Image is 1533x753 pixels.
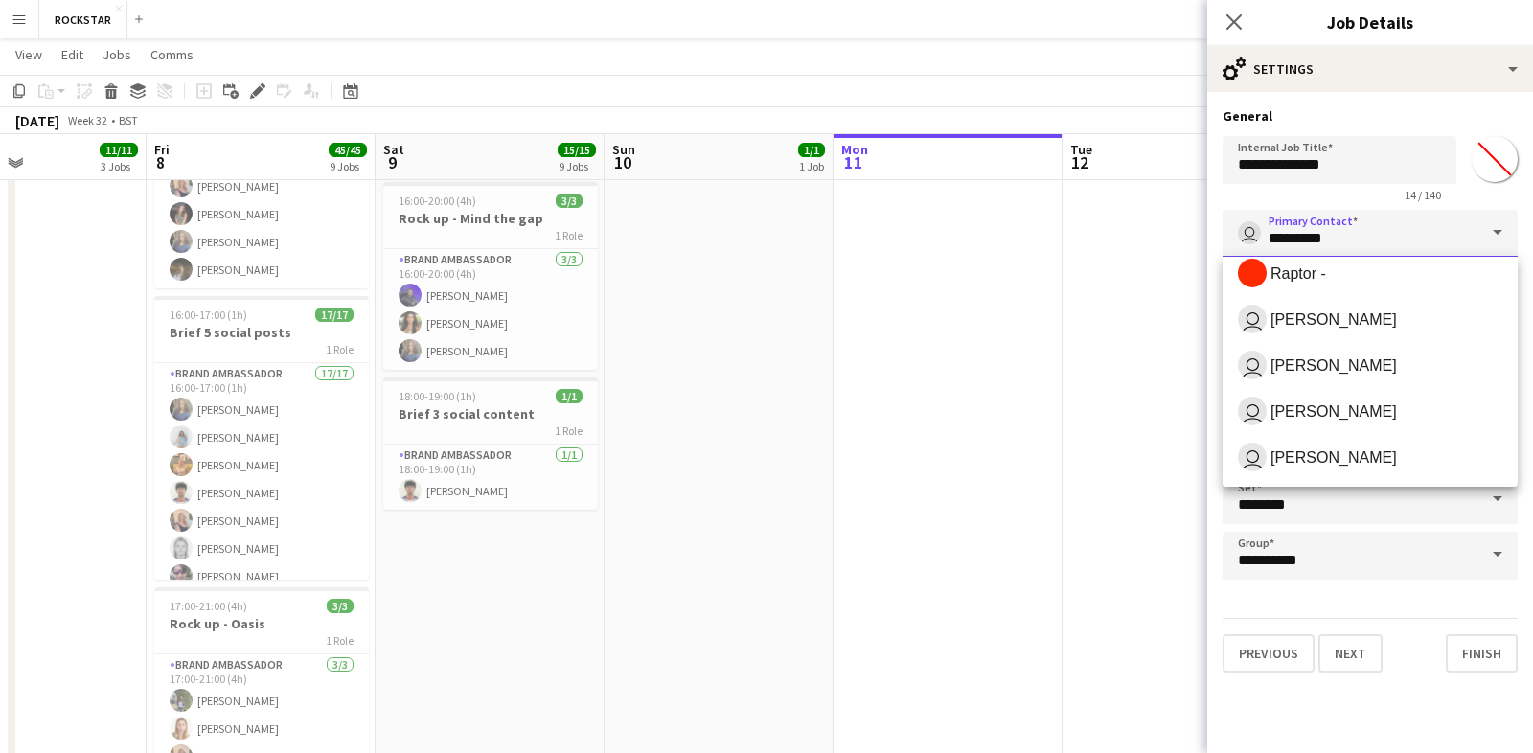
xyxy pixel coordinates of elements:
span: [PERSON_NAME] [1270,402,1397,421]
app-card-role: Brand Ambassador3/316:00-20:00 (4h)[PERSON_NAME][PERSON_NAME][PERSON_NAME] [383,249,598,370]
span: 12 [1067,151,1092,173]
div: 9 Jobs [559,159,595,173]
app-job-card: 18:00-19:00 (1h)1/1Brief 3 social content1 RoleBrand Ambassador1/118:00-19:00 (1h)[PERSON_NAME] [383,377,598,510]
app-card-role: Brand Ambassador1/118:00-19:00 (1h)[PERSON_NAME] [383,445,598,510]
app-card-role: Brand Ambassador5/515:00-16:00 (1h)[PERSON_NAME][PERSON_NAME][PERSON_NAME][PERSON_NAME][PERSON_NAME] [154,112,369,288]
span: Week 32 [63,113,111,127]
div: 9 Jobs [330,159,366,173]
app-job-card: 16:00-17:00 (1h)17/17Brief 5 social posts1 RoleBrand Ambassador17/1716:00-17:00 (1h)[PERSON_NAME]... [154,296,369,580]
a: View [8,42,50,67]
h3: Brief 5 social posts [154,324,369,341]
a: Comms [143,42,201,67]
h3: Job Details [1207,10,1533,34]
span: [PERSON_NAME] [1270,448,1397,467]
div: [DATE] [15,111,59,130]
h3: General [1223,107,1518,125]
span: 16:00-20:00 (4h) [399,194,476,208]
span: 1/1 [798,143,825,157]
h3: Rock up - Oasis [154,615,369,632]
div: Settings [1207,46,1533,92]
span: View [15,46,42,63]
span: 10 [609,151,635,173]
app-job-card: 16:00-20:00 (4h)3/3Rock up - Mind the gap1 RoleBrand Ambassador3/316:00-20:00 (4h)[PERSON_NAME][P... [383,182,598,370]
button: Next [1318,634,1383,673]
span: 15/15 [558,143,596,157]
span: 17/17 [315,308,354,322]
button: Previous [1223,634,1315,673]
span: 9 [380,151,404,173]
span: Raptor - [1270,264,1326,283]
span: Comms [150,46,194,63]
span: 1 Role [326,342,354,356]
button: ROCKSTAR [39,1,127,38]
span: 3/3 [556,194,583,208]
span: 45/45 [329,143,367,157]
span: Sun [612,141,635,158]
div: 1 Job [799,159,824,173]
h3: Rock up - Mind the gap [383,210,598,227]
button: Finish [1446,634,1518,673]
span: 1/1 [556,389,583,403]
div: 3 Jobs [101,159,137,173]
span: 11/11 [100,143,138,157]
span: 14 / 140 [1389,188,1456,202]
span: 1 Role [326,633,354,648]
span: 8 [151,151,170,173]
span: 16:00-17:00 (1h) [170,308,247,322]
span: 17:00-21:00 (4h) [170,599,247,613]
span: Fri [154,141,170,158]
span: [PERSON_NAME] [1270,356,1397,375]
span: 1 Role [555,423,583,438]
span: 18:00-19:00 (1h) [399,389,476,403]
span: Tue [1070,141,1092,158]
span: 11 [838,151,868,173]
span: Edit [61,46,83,63]
span: 3/3 [327,599,354,613]
span: Sat [383,141,404,158]
span: Mon [841,141,868,158]
span: Jobs [103,46,131,63]
span: 1 Role [555,228,583,242]
a: Edit [54,42,91,67]
h3: Brief 3 social content [383,405,598,422]
span: [PERSON_NAME] [1270,310,1397,329]
div: BST [119,113,138,127]
a: Jobs [95,42,139,67]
